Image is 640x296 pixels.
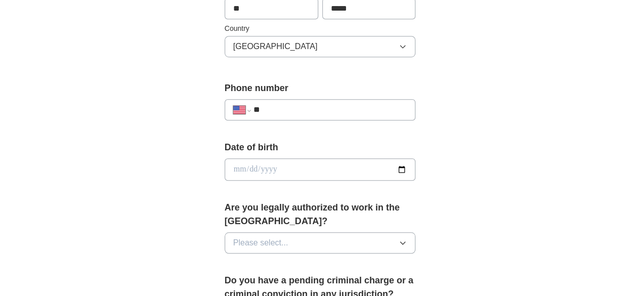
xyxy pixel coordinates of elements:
button: Please select... [225,232,416,253]
label: Are you legally authorized to work in the [GEOGRAPHIC_DATA]? [225,201,416,228]
label: Country [225,23,416,34]
label: Date of birth [225,141,416,154]
button: [GEOGRAPHIC_DATA] [225,36,416,57]
label: Phone number [225,81,416,95]
span: [GEOGRAPHIC_DATA] [233,40,318,53]
span: Please select... [233,237,288,249]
